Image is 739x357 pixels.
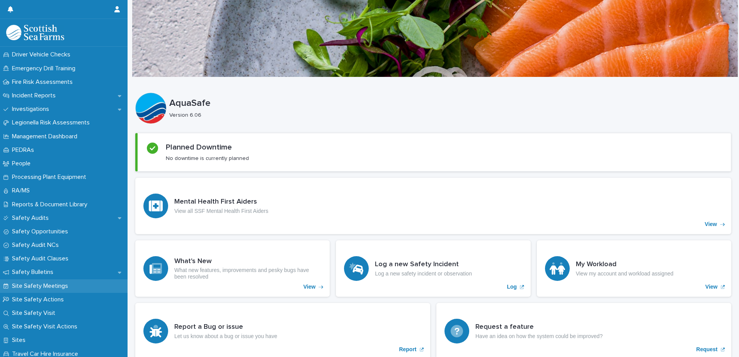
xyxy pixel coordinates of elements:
[9,296,70,303] p: Site Safety Actions
[9,228,74,235] p: Safety Opportunities
[135,240,330,297] a: View
[169,98,728,109] p: AquaSafe
[576,270,674,277] p: View my account and workload assigned
[9,214,55,222] p: Safety Audits
[336,240,530,297] a: Log
[9,92,62,99] p: Incident Reports
[9,255,75,262] p: Safety Audit Clauses
[9,105,55,113] p: Investigations
[303,284,316,290] p: View
[9,51,77,58] p: Driver Vehicle Checks
[9,119,96,126] p: Legionella Risk Assessments
[166,155,249,162] p: No downtime is currently planned
[135,178,731,234] a: View
[705,284,718,290] p: View
[9,187,36,194] p: RA/MS
[576,260,674,269] h3: My Workload
[9,173,92,181] p: Processing Plant Equipment
[174,198,268,206] h3: Mental Health First Aiders
[174,323,277,331] h3: Report a Bug or issue
[9,323,83,330] p: Site Safety Visit Actions
[375,260,472,269] h3: Log a new Safety Incident
[9,241,65,249] p: Safety Audit NCs
[174,208,268,214] p: View all SSF Mental Health First Aiders
[705,221,717,228] p: View
[9,78,79,86] p: Fire Risk Assessments
[9,160,37,167] p: People
[399,346,416,353] p: Report
[9,269,60,276] p: Safety Bulletins
[9,282,74,290] p: Site Safety Meetings
[475,323,603,331] h3: Request a feature
[174,257,322,266] h3: What's New
[9,65,82,72] p: Emergency Drill Training
[696,346,717,353] p: Request
[9,337,32,344] p: Sites
[6,25,64,40] img: bPIBxiqnSb2ggTQWdOVV
[174,333,277,340] p: Let us know about a bug or issue you have
[475,333,603,340] p: Have an idea on how the system could be improved?
[169,112,725,119] p: Version 6.06
[9,201,94,208] p: Reports & Document Library
[537,240,731,297] a: View
[9,146,40,154] p: PEDRAs
[9,133,83,140] p: Management Dashboard
[507,284,517,290] p: Log
[9,309,61,317] p: Site Safety Visit
[166,143,232,152] h2: Planned Downtime
[375,270,472,277] p: Log a new safety incident or observation
[174,267,322,280] p: What new features, improvements and pesky bugs have been resolved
